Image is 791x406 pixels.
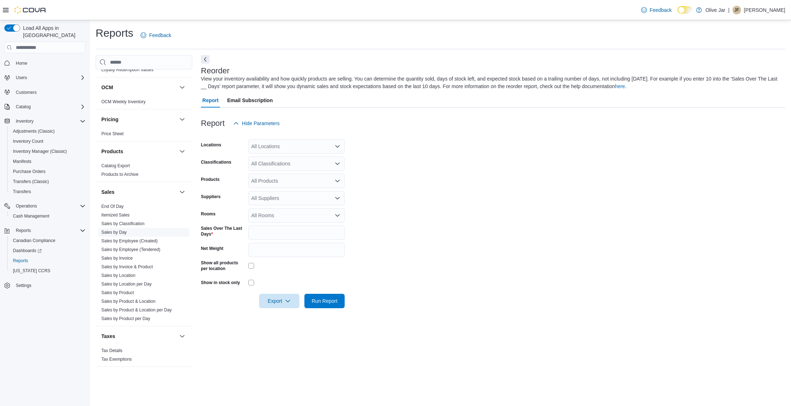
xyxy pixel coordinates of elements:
[14,6,47,14] img: Cova
[101,131,124,136] a: Price Sheet
[101,188,115,196] h3: Sales
[13,189,31,195] span: Transfers
[13,73,30,82] button: Users
[10,177,86,186] span: Transfers (Classic)
[101,84,113,91] h3: OCM
[744,6,785,14] p: [PERSON_NAME]
[705,6,725,14] p: Olive Jar
[7,211,88,221] button: Cash Management
[10,187,86,196] span: Transfers
[13,73,86,82] span: Users
[10,147,70,156] a: Inventory Manager (Classic)
[201,67,229,75] h3: Reorder
[101,348,123,353] a: Tax Details
[178,188,187,196] button: Sales
[96,129,192,141] div: Pricing
[101,273,135,278] a: Sales by Location
[650,6,672,14] span: Feedback
[201,280,240,286] label: Show in stock only
[13,117,86,126] span: Inventory
[13,102,86,111] span: Catalog
[13,248,42,254] span: Dashboards
[10,212,52,220] a: Cash Management
[1,73,88,83] button: Users
[101,264,153,269] a: Sales by Invoice & Product
[10,157,34,166] a: Manifests
[101,67,153,73] span: Loyalty Redemption Values
[10,236,86,245] span: Canadian Compliance
[10,266,86,275] span: Washington CCRS
[13,226,34,235] button: Reports
[101,357,132,362] a: Tax Exemptions
[101,356,132,362] span: Tax Exemptions
[101,290,134,295] a: Sales by Product
[1,201,88,211] button: Operations
[201,194,221,200] label: Suppliers
[101,316,150,321] span: Sales by Product per Day
[201,159,231,165] label: Classifications
[227,93,273,108] span: Email Subscription
[101,188,176,196] button: Sales
[101,298,156,304] span: Sales by Product & Location
[101,333,115,340] h3: Taxes
[201,75,782,90] div: View your inventory availability and how quickly products are selling. You can determine the quan...
[13,179,49,184] span: Transfers (Classic)
[201,211,216,217] label: Rooms
[335,213,340,218] button: Open list of options
[101,67,153,72] a: Loyalty Redemption Values
[10,177,52,186] a: Transfers (Classic)
[7,126,88,136] button: Adjustments (Classic)
[16,283,31,288] span: Settings
[149,32,171,39] span: Feedback
[101,229,127,235] span: Sales by Day
[7,156,88,166] button: Manifests
[101,163,130,169] span: Catalog Export
[101,99,146,105] span: OCM Weekly Inventory
[10,246,86,255] span: Dashboards
[201,142,221,148] label: Locations
[1,102,88,112] button: Catalog
[101,163,130,168] a: Catalog Export
[138,28,174,42] a: Feedback
[263,294,295,308] span: Export
[10,157,86,166] span: Manifests
[10,256,31,265] a: Reports
[7,246,88,256] a: Dashboards
[10,266,53,275] a: [US_STATE] CCRS
[101,148,176,155] button: Products
[13,88,86,97] span: Customers
[202,93,219,108] span: Report
[101,116,176,123] button: Pricing
[13,138,43,144] span: Inventory Count
[732,6,741,14] div: Jonathan Ferdman
[734,6,739,14] span: JF
[101,204,124,209] span: End Of Day
[1,58,88,68] button: Home
[13,213,49,219] span: Cash Management
[101,213,130,218] a: Itemized Sales
[16,60,27,66] span: Home
[10,246,45,255] a: Dashboards
[101,247,160,252] span: Sales by Employee (Tendered)
[10,147,86,156] span: Inventory Manager (Classic)
[101,273,135,278] span: Sales by Location
[259,294,299,308] button: Export
[201,55,210,64] button: Next
[201,119,225,128] h3: Report
[101,148,123,155] h3: Products
[101,307,172,313] span: Sales by Product & Location per Day
[101,221,144,226] a: Sales by Classification
[13,117,36,126] button: Inventory
[101,238,158,244] span: Sales by Employee (Created)
[677,6,693,14] input: Dark Mode
[7,177,88,187] button: Transfers (Classic)
[13,88,40,97] a: Customers
[13,281,34,290] a: Settings
[101,256,133,261] a: Sales by Invoice
[1,280,88,291] button: Settings
[101,99,146,104] a: OCM Weekly Inventory
[335,178,340,184] button: Open list of options
[101,212,130,218] span: Itemized Sales
[13,159,31,164] span: Manifests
